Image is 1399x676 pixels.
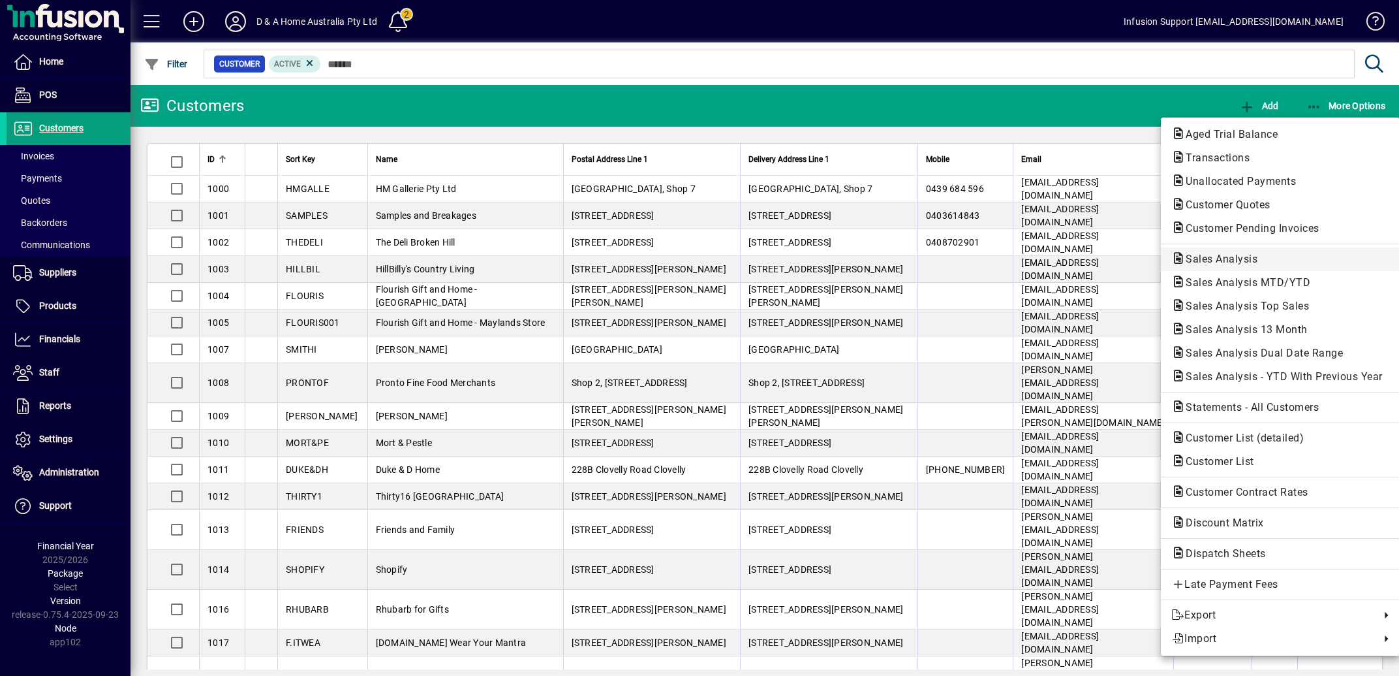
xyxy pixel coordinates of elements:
span: Transactions [1171,152,1256,164]
span: Customer Quotes [1171,199,1277,211]
span: Late Payment Fees [1171,577,1389,592]
span: Import [1171,631,1374,647]
span: Discount Matrix [1171,517,1270,529]
span: Customer List (detailed) [1171,432,1310,444]
span: Export [1171,607,1374,623]
span: Sales Analysis [1171,253,1264,265]
span: Customer List [1171,455,1261,468]
span: Aged Trial Balance [1171,128,1284,140]
span: Customer Contract Rates [1171,486,1315,498]
span: Customer Pending Invoices [1171,222,1326,234]
span: Sales Analysis - YTD With Previous Year [1171,370,1389,383]
span: Sales Analysis MTD/YTD [1171,276,1317,289]
span: Sales Analysis Top Sales [1171,300,1315,312]
span: Sales Analysis Dual Date Range [1171,347,1349,359]
span: Unallocated Payments [1171,175,1302,187]
span: Statements - All Customers [1171,401,1325,413]
span: Sales Analysis 13 Month [1171,323,1314,336]
span: Dispatch Sheets [1171,547,1272,560]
